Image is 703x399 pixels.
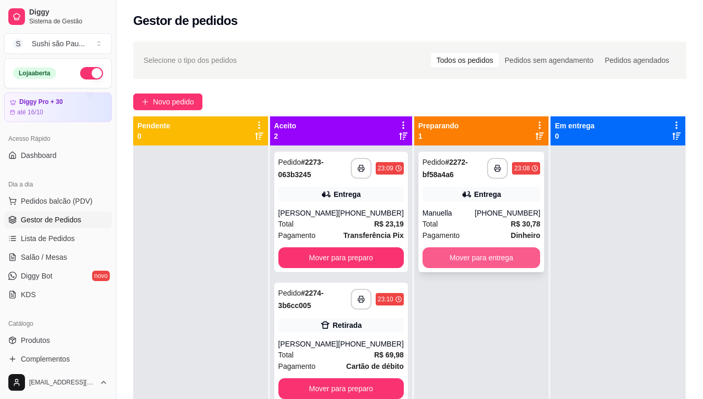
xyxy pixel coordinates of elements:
[475,208,540,218] div: [PHONE_NUMBER]
[511,231,541,240] strong: Dinheiro
[423,158,468,179] strong: # 2272-bf58a4a6
[21,252,67,262] span: Salão / Mesas
[21,271,53,281] span: Diggy Bot
[338,339,404,349] div: [PHONE_NUMBER]
[338,208,404,218] div: [PHONE_NUMBER]
[4,211,112,228] a: Gestor de Pedidos
[21,233,75,244] span: Lista de Pedidos
[278,247,404,268] button: Mover para preparo
[374,220,404,228] strong: R$ 23,19
[278,230,316,241] span: Pagamento
[378,295,393,303] div: 23:10
[278,349,294,361] span: Total
[278,208,338,218] div: [PERSON_NAME]
[142,98,149,105] span: plus
[4,332,112,349] a: Produtos
[29,378,95,387] span: [EMAIL_ADDRESS][DOMAIN_NAME]
[21,150,57,161] span: Dashboard
[21,289,36,300] span: KDS
[21,196,93,206] span: Pedidos balcão (PDV)
[4,249,112,265] a: Salão / Mesas
[278,158,324,179] strong: # 2273-063b3245
[278,339,338,349] div: [PERSON_NAME]
[17,108,43,116] article: até 16/10
[4,286,112,303] a: KDS
[555,121,594,131] p: Em entrega
[80,67,103,79] button: Alterar Status
[278,218,294,230] span: Total
[474,189,501,199] div: Entrega
[4,4,112,29] a: DiggySistema de Gestão
[144,55,237,66] span: Selecione o tipo dos pedidos
[423,158,445,166] span: Pedido
[21,354,70,364] span: Complementos
[278,361,316,372] span: Pagamento
[274,131,297,141] p: 2
[133,94,202,110] button: Novo pedido
[374,351,404,359] strong: R$ 69,98
[29,17,108,25] span: Sistema de Gestão
[423,230,460,241] span: Pagamento
[278,158,301,166] span: Pedido
[599,53,675,68] div: Pedidos agendados
[13,68,56,79] div: Loja aberta
[378,164,393,172] div: 23:09
[13,38,23,49] span: S
[4,33,112,54] button: Select a team
[137,131,170,141] p: 0
[4,176,112,193] div: Dia a dia
[4,92,112,122] a: Diggy Pro + 30até 16/10
[4,370,112,395] button: [EMAIL_ADDRESS][DOMAIN_NAME]
[4,230,112,247] a: Lista de Pedidos
[274,121,297,131] p: Aceito
[555,131,594,141] p: 0
[418,131,459,141] p: 1
[21,215,81,225] span: Gestor de Pedidos
[423,247,541,268] button: Mover para entrega
[334,189,361,199] div: Entrega
[499,53,599,68] div: Pedidos sem agendamento
[19,98,63,106] article: Diggy Pro + 30
[346,362,403,370] strong: Cartão de débito
[4,268,112,284] a: Diggy Botnovo
[514,164,530,172] div: 23:08
[418,121,459,131] p: Preparando
[423,218,438,230] span: Total
[511,220,541,228] strong: R$ 30,78
[278,289,324,310] strong: # 2274-3b6cc005
[4,351,112,367] a: Complementos
[333,320,362,330] div: Retirada
[278,289,301,297] span: Pedido
[4,193,112,209] button: Pedidos balcão (PDV)
[4,147,112,164] a: Dashboard
[4,315,112,332] div: Catálogo
[32,38,85,49] div: Sushi são Pau ...
[137,121,170,131] p: Pendente
[343,231,404,240] strong: Transferência Pix
[278,378,404,399] button: Mover para preparo
[153,96,194,108] span: Novo pedido
[29,8,108,17] span: Diggy
[4,130,112,147] div: Acesso Rápido
[21,335,50,345] span: Produtos
[133,12,238,29] h2: Gestor de pedidos
[423,208,475,218] div: Manuella
[431,53,499,68] div: Todos os pedidos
